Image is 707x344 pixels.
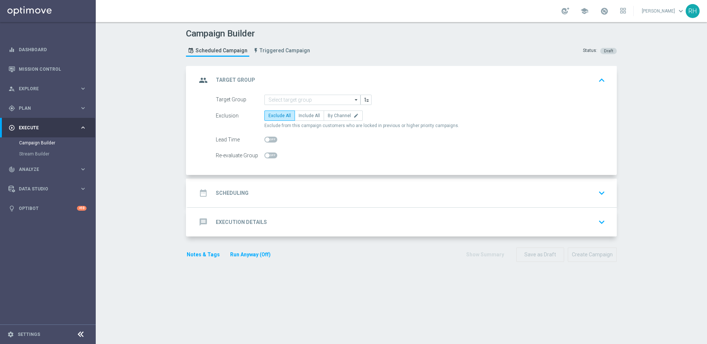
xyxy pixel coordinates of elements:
[353,95,360,105] i: arrow_drop_down
[8,124,15,131] i: play_circle_outline
[516,248,564,262] button: Save as Draft
[19,167,80,172] span: Analyze
[197,186,608,200] div: date_range Scheduling keyboard_arrow_down
[8,85,15,92] i: person_search
[677,7,685,15] span: keyboard_arrow_down
[216,95,264,105] div: Target Group
[216,219,267,226] h2: Execution Details
[19,87,80,91] span: Explore
[596,217,607,228] i: keyboard_arrow_down
[186,45,249,57] a: Scheduled Campaign
[264,123,459,129] span: Exclude from this campaign customers who are locked in previous or higher priority campaigns.
[19,148,95,159] div: Stream Builder
[19,126,80,130] span: Execute
[8,85,80,92] div: Explore
[80,185,87,192] i: keyboard_arrow_right
[19,140,77,146] a: Campaign Builder
[8,124,80,131] div: Execute
[595,73,608,87] button: keyboard_arrow_up
[216,77,255,84] h2: Target Group
[264,95,360,105] input: Select target group
[260,48,310,54] span: Triggered Campaign
[196,48,247,54] span: Scheduled Campaign
[19,187,80,191] span: Data Studio
[8,206,87,211] button: lightbulb Optibot +10
[8,166,15,173] i: track_changes
[19,137,95,148] div: Campaign Builder
[18,332,40,337] a: Settings
[216,134,264,145] div: Lead Time
[596,187,607,199] i: keyboard_arrow_down
[600,48,617,53] colored-tag: Draft
[8,205,15,212] i: lightbulb
[197,73,608,87] div: group Target Group keyboard_arrow_up
[197,215,210,229] i: message
[8,105,87,111] button: gps_fixed Plan keyboard_arrow_right
[8,66,87,72] button: Mission Control
[8,40,87,59] div: Dashboard
[197,215,608,229] div: message Execution Details keyboard_arrow_down
[80,105,87,112] i: keyboard_arrow_right
[641,6,686,17] a: [PERSON_NAME]keyboard_arrow_down
[197,74,210,87] i: group
[80,85,87,92] i: keyboard_arrow_right
[19,199,77,218] a: Optibot
[8,166,80,173] div: Analyze
[19,40,87,59] a: Dashboard
[19,106,80,110] span: Plan
[580,7,588,15] span: school
[251,45,312,57] a: Triggered Campaign
[229,250,271,259] button: Run Anyway (Off)
[77,206,87,211] div: +10
[8,46,15,53] i: equalizer
[7,331,14,338] i: settings
[353,113,359,118] i: edit
[8,105,15,112] i: gps_fixed
[8,105,80,112] div: Plan
[19,59,87,79] a: Mission Control
[216,150,264,161] div: Re-evaluate Group
[8,125,87,131] button: play_circle_outline Execute keyboard_arrow_right
[583,48,597,54] div: Status:
[299,113,320,118] span: Include All
[328,113,351,118] span: By Channel
[8,47,87,53] button: equalizer Dashboard
[8,186,87,192] button: Data Studio keyboard_arrow_right
[268,113,291,118] span: Exclude All
[80,124,87,131] i: keyboard_arrow_right
[568,248,617,262] button: Create Campaign
[8,166,87,172] button: track_changes Analyze keyboard_arrow_right
[595,215,608,229] button: keyboard_arrow_down
[216,190,249,197] h2: Scheduling
[604,49,613,53] span: Draft
[186,250,221,259] button: Notes & Tags
[80,166,87,173] i: keyboard_arrow_right
[595,186,608,200] button: keyboard_arrow_down
[216,110,264,121] div: Exclusion
[686,4,700,18] div: RH
[186,28,314,39] h1: Campaign Builder
[19,151,77,157] a: Stream Builder
[8,86,87,92] button: person_search Explore keyboard_arrow_right
[8,59,87,79] div: Mission Control
[197,186,210,200] i: date_range
[8,186,80,192] div: Data Studio
[596,75,607,86] i: keyboard_arrow_up
[8,199,87,218] div: Optibot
